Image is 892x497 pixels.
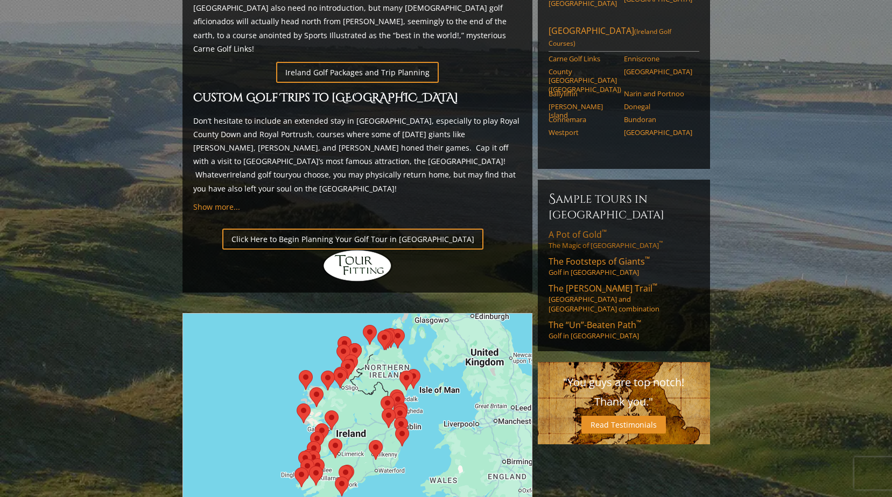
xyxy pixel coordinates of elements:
a: [PERSON_NAME] Island [549,102,617,120]
p: Don’t hesitate to include an extended stay in [GEOGRAPHIC_DATA], especially to play Royal County ... [193,114,522,195]
p: "You guys are top notch! Thank you." [549,373,699,411]
a: [GEOGRAPHIC_DATA](Ireland Golf Courses) [549,25,699,52]
span: A Pot of Gold [549,229,607,240]
a: Ireland golf tour [230,169,289,180]
sup: ™ [659,240,663,247]
a: The Footsteps of Giants™Golf in [GEOGRAPHIC_DATA] [549,255,699,277]
span: The “Un”-Beaten Path [549,319,641,331]
span: (Ireland Golf Courses) [549,27,671,48]
a: Click Here to Begin Planning Your Golf Tour in [GEOGRAPHIC_DATA] [222,229,483,250]
sup: ™ [645,254,650,264]
a: [GEOGRAPHIC_DATA] [624,67,692,76]
a: Ireland Golf Packages and Trip Planning [276,62,439,83]
a: The “Un”-Beaten Path™Golf in [GEOGRAPHIC_DATA] [549,319,699,340]
span: The [PERSON_NAME] Trail [549,282,657,294]
a: Connemara [549,115,617,124]
img: Hidden Links [322,250,392,282]
h2: Custom Golf Trips to [GEOGRAPHIC_DATA] [193,89,522,108]
sup: ™ [652,281,657,290]
a: County [GEOGRAPHIC_DATA] ([GEOGRAPHIC_DATA]) [549,67,617,94]
a: Carne Golf Links [549,54,617,63]
sup: ™ [636,318,641,327]
a: Westport [549,128,617,137]
a: Donegal [624,102,692,111]
a: Enniscrone [624,54,692,63]
a: [GEOGRAPHIC_DATA] [624,128,692,137]
a: Narin and Portnoo [624,89,692,98]
a: Ballyliffin [549,89,617,98]
h6: Sample Tours in [GEOGRAPHIC_DATA] [549,190,699,222]
a: Show more... [193,202,240,212]
sup: ™ [602,228,607,237]
span: The Footsteps of Giants [549,255,650,267]
a: The [PERSON_NAME] Trail™[GEOGRAPHIC_DATA] and [GEOGRAPHIC_DATA] combination [549,282,699,314]
a: Read Testimonials [581,416,666,434]
a: Bundoran [624,115,692,124]
a: A Pot of Gold™The Magic of [GEOGRAPHIC_DATA]™ [549,229,699,250]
